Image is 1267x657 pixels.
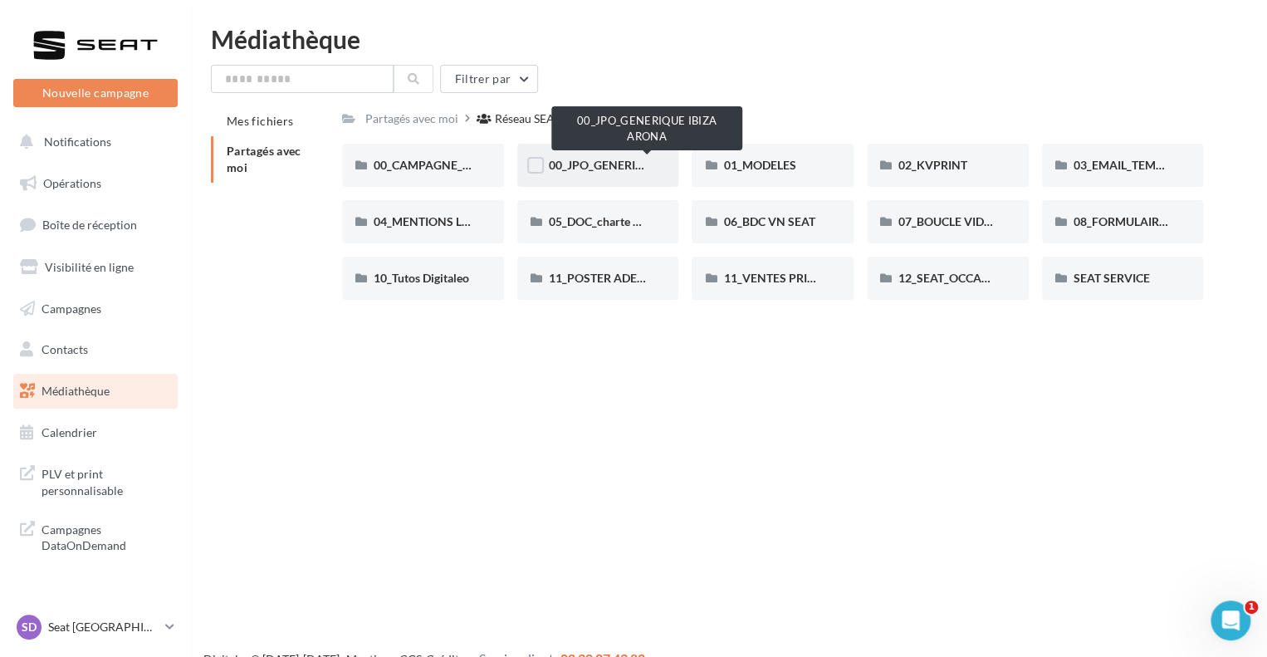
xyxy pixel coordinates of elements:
[1074,271,1150,285] span: SEAT SERVICE
[1245,601,1258,614] span: 1
[549,271,684,285] span: 11_POSTER ADEME SEAT
[42,218,137,232] span: Boîte de réception
[45,260,134,274] span: Visibilité en ligne
[723,158,795,172] span: 01_MODELES
[227,114,293,128] span: Mes fichiers
[898,214,1118,228] span: 07_BOUCLE VIDEO ECRAN SHOWROOM
[10,512,181,561] a: Campagnes DataOnDemand
[10,332,181,367] a: Contacts
[10,456,181,505] a: PLV et print personnalisable
[13,79,178,107] button: Nouvelle campagne
[374,271,469,285] span: 10_Tutos Digitaleo
[10,166,181,201] a: Opérations
[10,292,181,326] a: Campagnes
[374,158,529,172] span: 00_CAMPAGNE_SEPTEMBRE
[42,518,171,554] span: Campagnes DataOnDemand
[44,135,111,149] span: Notifications
[22,619,37,635] span: SD
[1074,158,1255,172] span: 03_EMAIL_TEMPLATE HTML SEAT
[898,271,1086,285] span: 12_SEAT_OCCASIONS_GARANTIES
[10,207,181,243] a: Boîte de réception
[549,158,736,172] span: 00_JPO_GENERIQUE IBIZA ARONA
[48,619,159,635] p: Seat [GEOGRAPHIC_DATA]
[723,214,814,228] span: 06_BDC VN SEAT
[440,65,538,93] button: Filtrer par
[1211,601,1250,640] iframe: Intercom live chat
[549,214,751,228] span: 05_DOC_charte graphique + Guidelines
[42,301,101,315] span: Campagnes
[10,250,181,285] a: Visibilité en ligne
[495,110,560,127] div: Réseau SEAT
[227,144,301,174] span: Partagés avec moi
[374,214,594,228] span: 04_MENTIONS LEGALES OFFRES PRESSE
[10,415,181,450] a: Calendrier
[365,110,458,127] div: Partagés avec moi
[42,463,171,498] span: PLV et print personnalisable
[10,125,174,159] button: Notifications
[551,106,742,150] div: 00_JPO_GENERIQUE IBIZA ARONA
[723,271,864,285] span: 11_VENTES PRIVÉES SEAT
[43,176,101,190] span: Opérations
[42,425,97,439] span: Calendrier
[211,27,1247,51] div: Médiathèque
[42,384,110,398] span: Médiathèque
[13,611,178,643] a: SD Seat [GEOGRAPHIC_DATA]
[42,342,88,356] span: Contacts
[10,374,181,409] a: Médiathèque
[898,158,967,172] span: 02_KVPRINT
